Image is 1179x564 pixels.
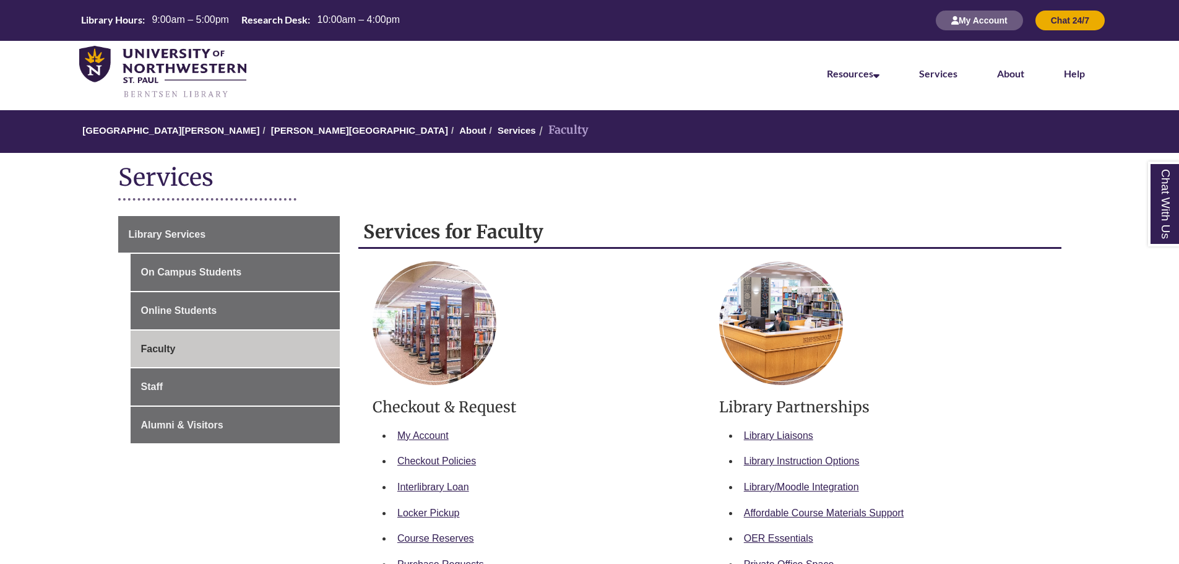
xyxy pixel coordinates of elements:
h1: Services [118,162,1061,195]
a: Staff [131,368,340,406]
a: Locker Pickup [397,508,460,518]
span: 10:00am – 4:00pm [317,14,400,25]
a: Interlibrary Loan [397,482,469,492]
h3: Checkout & Request [373,397,701,417]
a: [GEOGRAPHIC_DATA][PERSON_NAME] [82,125,259,136]
a: Chat 24/7 [1035,15,1105,25]
a: Services [498,125,536,136]
a: Help [1064,67,1085,79]
table: Hours Today [76,13,405,27]
a: Affordable Course Materials Support [744,508,904,518]
th: Library Hours: [76,13,147,27]
a: Services [919,67,957,79]
a: My Account [936,15,1023,25]
a: Library/Moodle Integration [744,482,859,492]
a: About [459,125,486,136]
a: Library Liaisons [744,430,813,441]
a: Online Students [131,292,340,329]
a: About [997,67,1024,79]
th: Research Desk: [236,13,312,27]
span: 9:00am – 5:00pm [152,14,229,25]
a: [PERSON_NAME][GEOGRAPHIC_DATA] [271,125,448,136]
a: Course Reserves [397,533,474,544]
li: Faculty [536,121,589,139]
img: UNWSP Library Logo [79,46,246,99]
a: Resources [827,67,879,79]
span: Library Services [129,229,206,240]
button: My Account [936,11,1023,30]
h3: Library Partnerships [719,397,1047,417]
a: Checkout Policies [397,456,476,466]
a: Alumni & Visitors [131,407,340,444]
a: My Account [397,430,449,441]
a: Library Instruction Options [744,456,860,466]
a: Faculty [131,331,340,368]
a: Library Services [118,216,340,253]
h2: Services for Faculty [358,216,1061,249]
div: Guide Page Menu [118,216,340,444]
a: OER Essentials [744,533,813,544]
a: On Campus Students [131,254,340,291]
a: Hours Today [76,13,405,28]
button: Chat 24/7 [1035,11,1105,30]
